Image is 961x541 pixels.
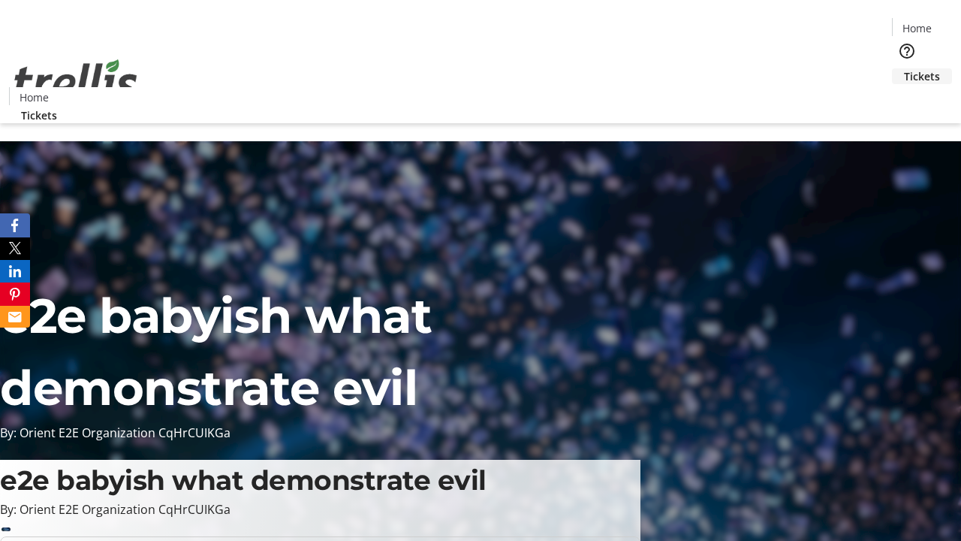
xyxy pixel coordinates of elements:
[21,107,57,123] span: Tickets
[9,107,69,123] a: Tickets
[904,68,940,84] span: Tickets
[892,84,922,114] button: Cart
[892,36,922,66] button: Help
[902,20,932,36] span: Home
[892,68,952,84] a: Tickets
[20,89,49,105] span: Home
[893,20,941,36] a: Home
[9,43,143,118] img: Orient E2E Organization CqHrCUIKGa's Logo
[10,89,58,105] a: Home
